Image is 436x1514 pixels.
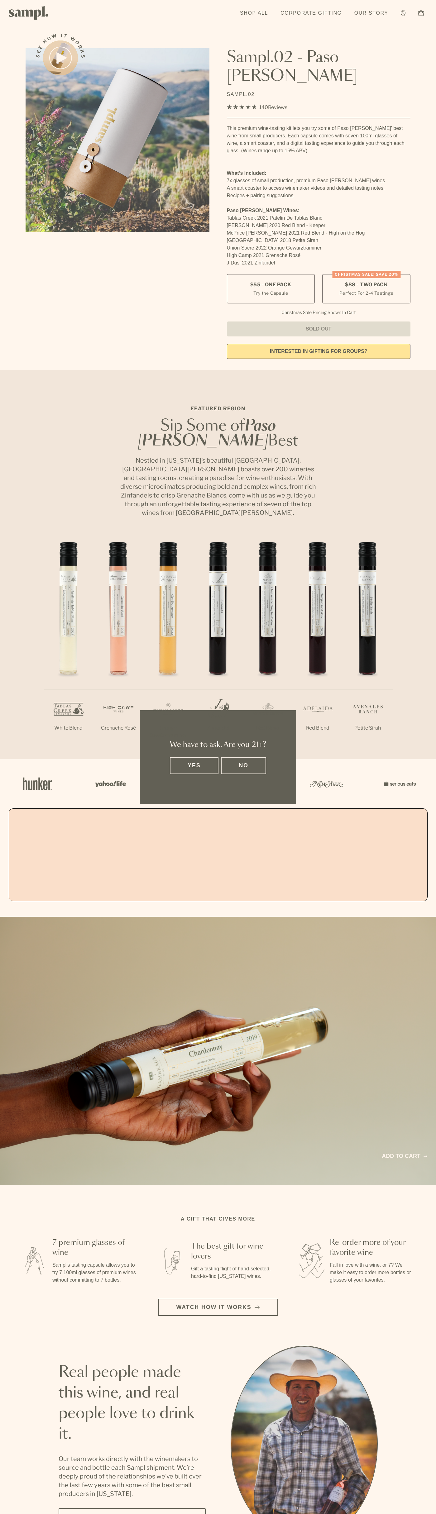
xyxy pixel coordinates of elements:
span: $55 - One Pack [250,281,291,288]
li: 5 / 7 [243,537,293,752]
div: CHRISTMAS SALE! Save 20% [332,271,400,278]
button: Yes [170,757,218,774]
img: Sampl.02 - Paso Robles [26,48,209,232]
small: Try the Capsule [253,290,288,296]
li: 6 / 7 [293,537,343,752]
p: Red Blend [243,724,293,732]
span: $88 - Two Pack [345,281,388,288]
button: See how it works [43,40,78,75]
p: Grenache Rosé [93,724,143,732]
li: 1 / 7 [44,537,93,752]
img: Sampl logo [9,6,49,20]
a: Shop All [237,6,271,20]
li: 2 / 7 [93,537,143,752]
li: 4 / 7 [193,537,243,752]
p: Zinfandel [193,724,243,732]
li: 3 / 7 [143,537,193,759]
button: No [221,757,266,774]
div: 140Reviews [227,103,287,112]
small: Perfect For 2-4 Tastings [339,290,393,296]
p: Petite Sirah [343,724,393,732]
a: Add to cart [382,1152,427,1160]
a: Our Story [351,6,391,20]
a: Corporate Gifting [277,6,345,20]
p: White Blend [44,724,93,732]
li: 7 / 7 [343,537,393,752]
button: Sold Out [227,321,411,336]
p: Orange Gewürztraminer [143,724,193,739]
a: interested in gifting for groups? [227,344,411,359]
p: Red Blend [293,724,343,732]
